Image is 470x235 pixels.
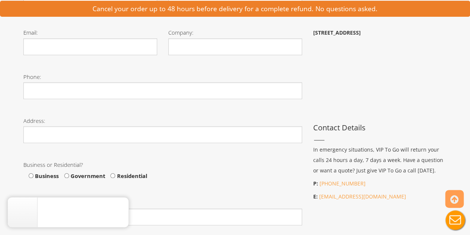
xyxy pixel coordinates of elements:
[319,193,406,200] a: [EMAIL_ADDRESS][DOMAIN_NAME]
[313,180,318,187] b: P:
[69,172,105,180] span: Government
[440,205,470,235] button: Live Chat
[320,180,366,187] a: [PHONE_NUMBER]
[115,172,147,180] span: Residential
[33,172,59,180] span: Business
[313,124,447,132] h3: Contact Details
[313,145,447,176] p: In emergency situations, VIP To Go will return your calls 24 hours a day, 7 days a week. Have a q...
[313,193,318,200] b: E:
[313,29,361,36] b: [STREET_ADDRESS]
